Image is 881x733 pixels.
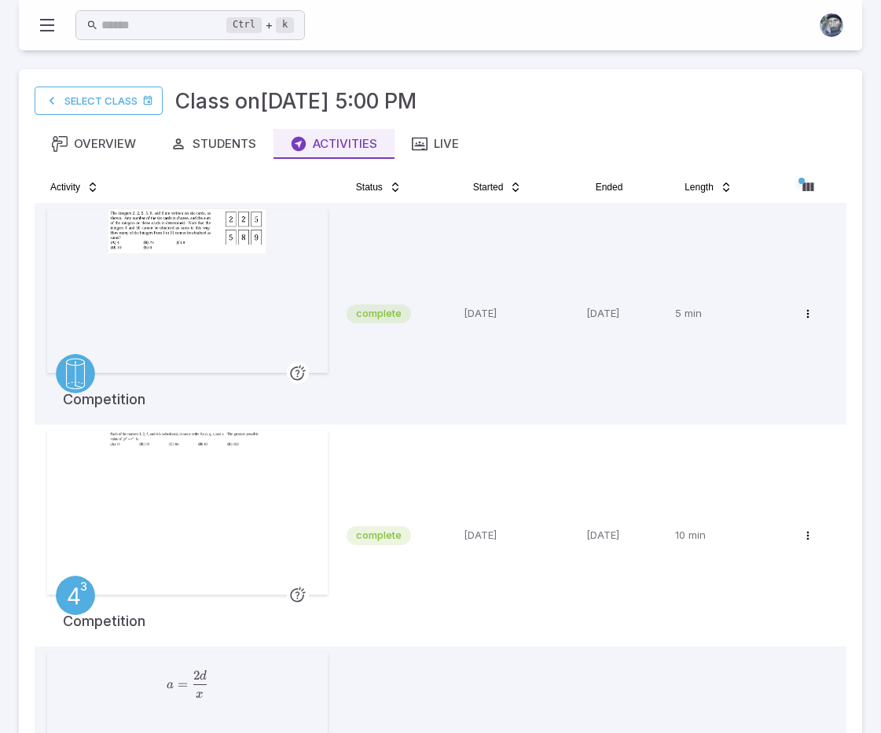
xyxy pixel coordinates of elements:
button: Started [464,175,532,200]
img: andrew.jpg [820,13,843,37]
div: Overview [52,135,136,153]
p: 10 min [675,528,783,543]
p: [DATE] [464,306,574,322]
p: [DATE] [586,528,663,543]
span: Length [685,181,714,193]
a: Exponents [56,576,95,615]
p: [DATE] [464,528,574,543]
div: Students [171,135,256,153]
h5: Competition [63,595,145,632]
kbd: Ctrl [226,17,262,33]
p: 5 min [675,306,783,322]
div: Live [412,135,459,153]
span: Status [356,181,383,193]
span: 2 [193,668,200,683]
span: complete [347,306,411,322]
button: Status [347,175,411,200]
span: ​ [207,670,208,688]
button: Activity [41,175,108,200]
span: = [178,676,188,692]
button: Ended [586,175,633,200]
span: Ended [596,181,623,193]
span: Started [473,181,504,193]
div: Activities [291,135,377,153]
span: complete [347,528,411,543]
span: Activity [50,181,80,193]
h3: Class on [DATE] 5:00 PM [175,85,417,116]
button: Length [675,175,742,200]
span: x [196,688,204,701]
div: + [226,16,294,35]
p: [DATE] [586,306,663,322]
a: Select Class [35,87,163,115]
kbd: k [276,17,294,33]
span: d [200,670,207,683]
button: Column visibility [795,175,820,200]
span: a [167,679,174,691]
h5: Competition [63,373,145,411]
a: Geometry 3D [56,354,95,393]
